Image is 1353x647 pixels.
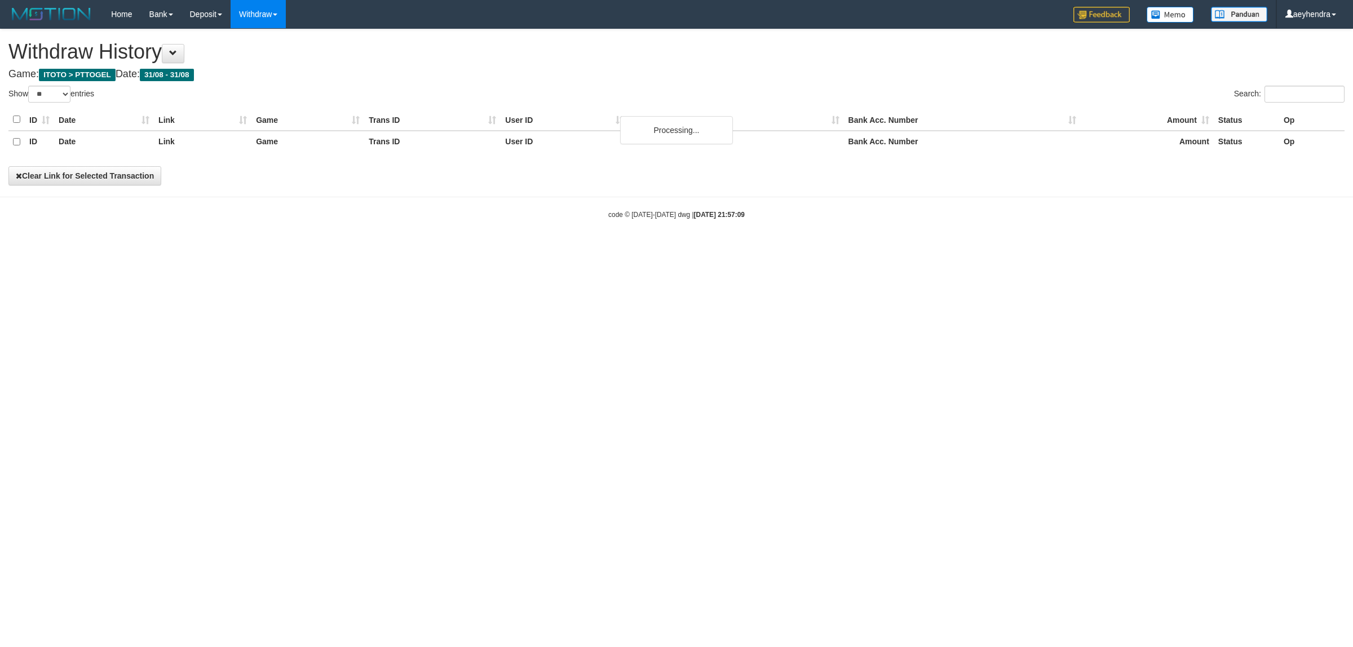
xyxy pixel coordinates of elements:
th: Status [1214,131,1279,153]
th: Bank Acc. Number [844,131,1081,153]
th: Trans ID [364,131,501,153]
th: User ID [501,109,628,131]
strong: [DATE] 21:57:09 [694,211,745,219]
th: Status [1214,109,1279,131]
th: Game [251,109,364,131]
img: Feedback.jpg [1073,7,1130,23]
th: Op [1279,109,1345,131]
h1: Withdraw History [8,41,1345,63]
img: panduan.png [1211,7,1267,22]
button: Clear Link for Selected Transaction [8,166,161,185]
th: Link [154,131,251,153]
th: Game [251,131,364,153]
label: Show entries [8,86,94,103]
th: Bank Acc. Name [628,109,843,131]
th: Trans ID [364,109,501,131]
img: MOTION_logo.png [8,6,94,23]
th: ID [25,109,54,131]
label: Search: [1234,86,1345,103]
img: Button%20Memo.svg [1147,7,1194,23]
small: code © [DATE]-[DATE] dwg | [608,211,745,219]
th: Date [54,109,154,131]
select: Showentries [28,86,70,103]
span: 31/08 - 31/08 [140,69,194,81]
div: Processing... [620,116,733,144]
th: Date [54,131,154,153]
th: User ID [501,131,628,153]
th: Link [154,109,251,131]
th: Amount [1081,109,1214,131]
th: ID [25,131,54,153]
input: Search: [1264,86,1345,103]
h4: Game: Date: [8,69,1345,80]
th: Op [1279,131,1345,153]
th: Bank Acc. Name [628,131,843,153]
span: ITOTO > PTTOGEL [39,69,116,81]
th: Bank Acc. Number [844,109,1081,131]
th: Amount [1081,131,1214,153]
